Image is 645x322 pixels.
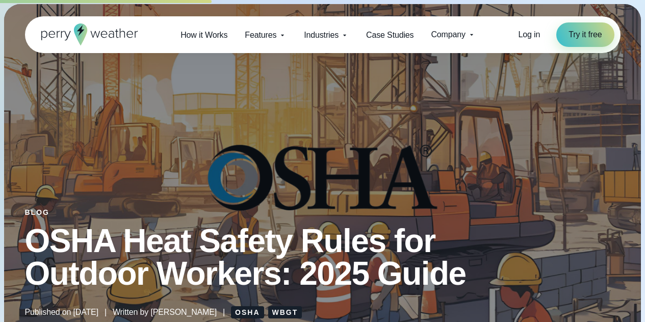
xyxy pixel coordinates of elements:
[231,306,264,318] a: OSHA
[519,30,540,39] span: Log in
[569,29,602,41] span: Try it free
[172,24,236,45] a: How it Works
[105,306,107,318] span: |
[366,29,414,41] span: Case Studies
[519,29,540,41] a: Log in
[245,29,276,41] span: Features
[431,29,465,41] span: Company
[180,29,227,41] span: How it Works
[25,208,621,216] div: Blog
[304,29,339,41] span: Industries
[268,306,302,318] a: WBGT
[113,306,217,318] span: Written by [PERSON_NAME]
[25,306,98,318] span: Published on [DATE]
[556,22,614,47] a: Try it free
[223,306,225,318] span: |
[25,225,621,290] h1: OSHA Heat Safety Rules for Outdoor Workers: 2025 Guide
[357,24,422,45] a: Case Studies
